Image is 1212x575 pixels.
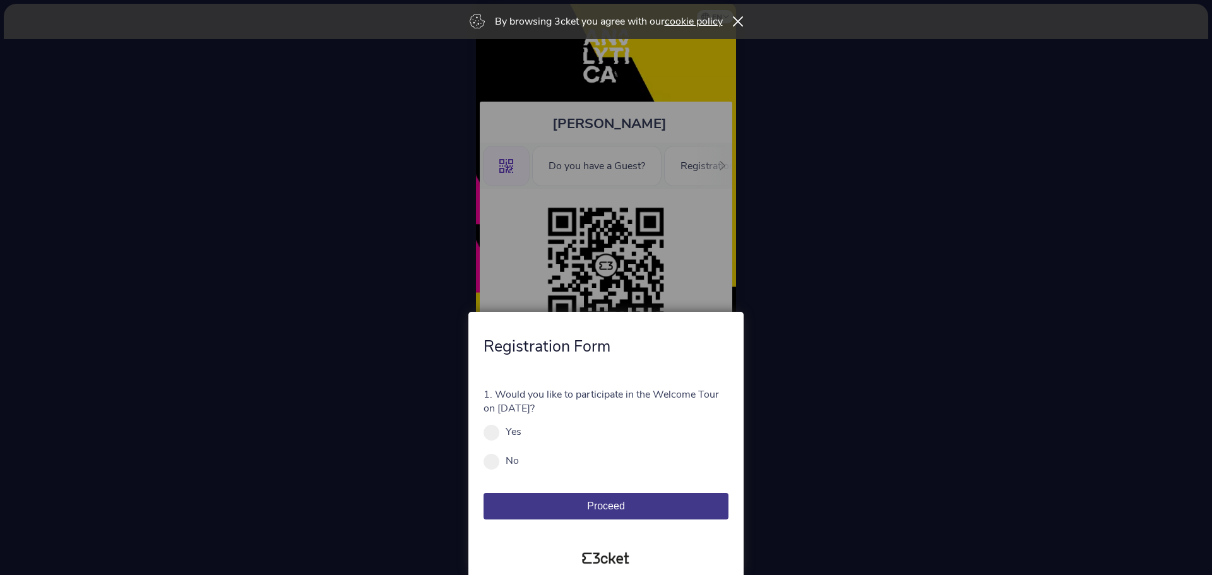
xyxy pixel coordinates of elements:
label: No [506,454,519,468]
p: By browsing 3cket you agree with our [495,15,723,28]
label: Yes [506,425,521,439]
h4: Registration Form [484,336,728,357]
span: Proceed [587,501,625,511]
p: 1. Would you like to participate in the Welcome Tour on [DATE]? [484,388,728,415]
button: Proceed [484,493,728,519]
a: cookie policy [665,15,723,28]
